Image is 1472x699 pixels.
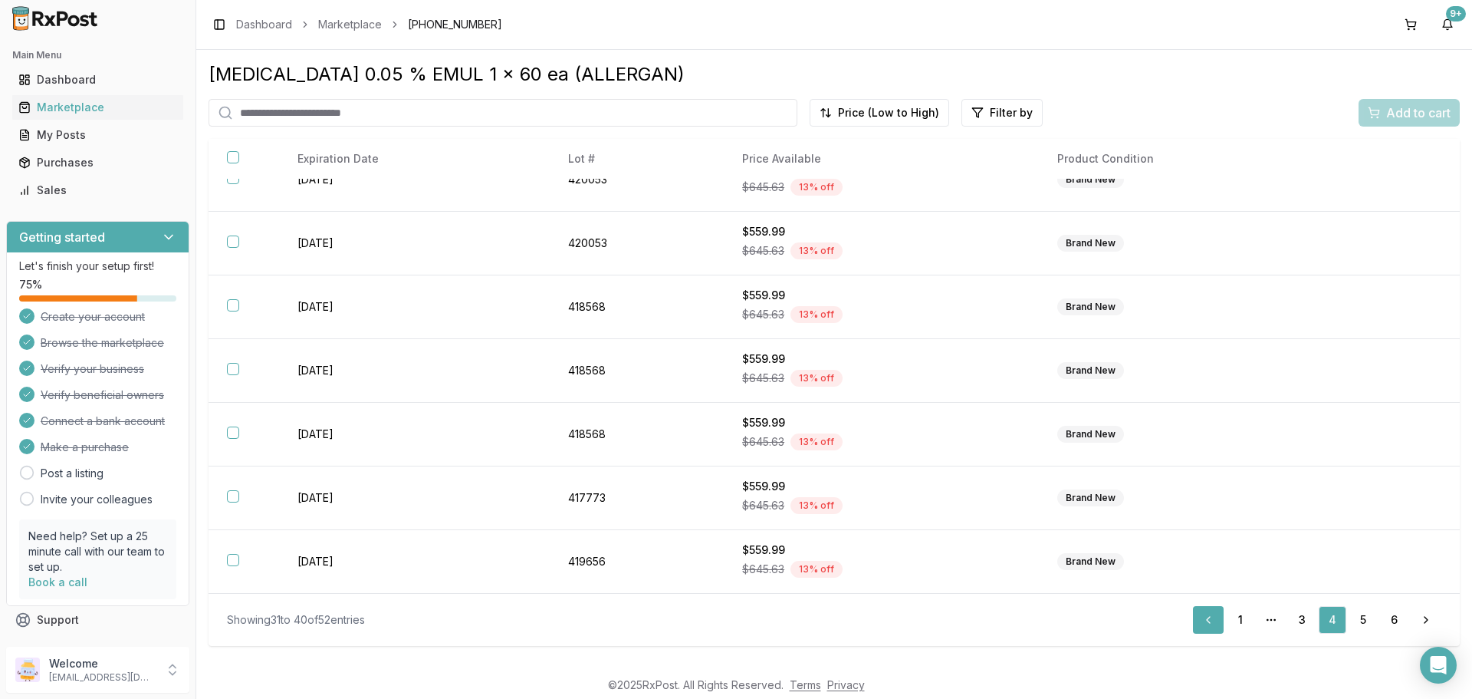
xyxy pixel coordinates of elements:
[49,671,156,684] p: [EMAIL_ADDRESS][DOMAIN_NAME]
[827,678,865,691] a: Privacy
[550,403,724,467] td: 418568
[6,123,189,147] button: My Posts
[742,288,1020,303] div: $559.99
[12,94,183,121] a: Marketplace
[550,139,724,180] th: Lot #
[236,17,502,32] nav: breadcrumb
[1349,606,1377,634] a: 5
[790,434,843,450] div: 13 % off
[19,228,105,246] h3: Getting started
[742,371,784,386] span: $645.63
[1380,606,1408,634] a: 6
[724,139,1039,180] th: Price Available
[1446,6,1466,21] div: 9+
[12,49,183,61] h2: Main Menu
[279,530,550,594] td: [DATE]
[790,678,821,691] a: Terms
[790,179,843,196] div: 13 % off
[790,497,843,514] div: 13 % off
[19,259,176,274] p: Let's finish your setup first!
[742,562,784,577] span: $645.63
[1288,606,1316,634] a: 3
[1057,553,1124,570] div: Brand New
[18,127,177,143] div: My Posts
[742,243,784,259] span: $645.63
[18,155,177,170] div: Purchases
[18,72,177,87] div: Dashboard
[41,387,164,403] span: Verify beneficial owners
[6,606,189,634] button: Support
[742,415,1020,430] div: $559.99
[742,351,1020,367] div: $559.99
[1193,606,1441,634] nav: pagination
[6,634,189,661] button: Feedback
[18,100,177,115] div: Marketplace
[279,339,550,403] td: [DATE]
[318,17,382,32] a: Marketplace
[279,212,550,275] td: [DATE]
[408,17,502,32] span: [PHONE_NUMBER]
[550,275,724,339] td: 418568
[236,17,292,32] a: Dashboard
[550,339,724,403] td: 418568
[49,656,156,671] p: Welcome
[6,150,189,175] button: Purchases
[279,275,550,339] td: [DATE]
[6,178,189,203] button: Sales
[209,62,1460,87] div: [MEDICAL_DATA] 0.05 % EMUL 1 x 60 ea (ALLERGAN)
[742,434,784,450] span: $645.63
[550,467,724,530] td: 417773
[1435,12,1460,37] button: 9+
[279,148,550,212] td: [DATE]
[990,105,1033,120] span: Filter by
[1319,606,1346,634] a: 4
[1193,606,1224,634] a: Go to previous page
[961,99,1043,127] button: Filter by
[6,6,104,31] img: RxPost Logo
[1227,606,1254,634] a: 1
[279,467,550,530] td: [DATE]
[790,561,843,578] div: 13 % off
[41,361,144,377] span: Verify your business
[742,224,1020,239] div: $559.99
[790,242,843,259] div: 13 % off
[742,498,784,513] span: $645.63
[12,121,183,149] a: My Posts
[1057,235,1124,252] div: Brand New
[1057,362,1124,379] div: Brand New
[19,277,42,292] span: 75 %
[1057,171,1124,188] div: Brand New
[15,658,40,682] img: User avatar
[1057,426,1124,443] div: Brand New
[41,492,153,507] a: Invite your colleagues
[12,66,183,94] a: Dashboard
[790,306,843,323] div: 13 % off
[742,542,1020,558] div: $559.99
[1057,298,1124,315] div: Brand New
[12,149,183,176] a: Purchases
[279,403,550,467] td: [DATE]
[6,68,189,92] button: Dashboard
[550,530,724,594] td: 419656
[742,180,784,195] span: $645.63
[28,529,167,575] p: Need help? Set up a 25 minute call with our team to set up.
[742,479,1020,494] div: $559.99
[41,466,103,481] a: Post a listing
[6,95,189,120] button: Marketplace
[550,148,724,212] td: 420053
[1057,490,1124,506] div: Brand New
[550,212,724,275] td: 420053
[810,99,949,127] button: Price (Low to High)
[227,612,365,628] div: Showing 31 to 40 of 52 entries
[1411,606,1441,634] a: Go to next page
[18,183,177,198] div: Sales
[742,307,784,322] span: $645.63
[41,309,145,325] span: Create your account
[41,440,129,455] span: Make a purchase
[41,414,165,429] span: Connect a bank account
[790,370,843,387] div: 13 % off
[1039,139,1345,180] th: Product Condition
[279,139,550,180] th: Expiration Date
[41,335,164,351] span: Browse the marketplace
[28,575,87,589] a: Book a call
